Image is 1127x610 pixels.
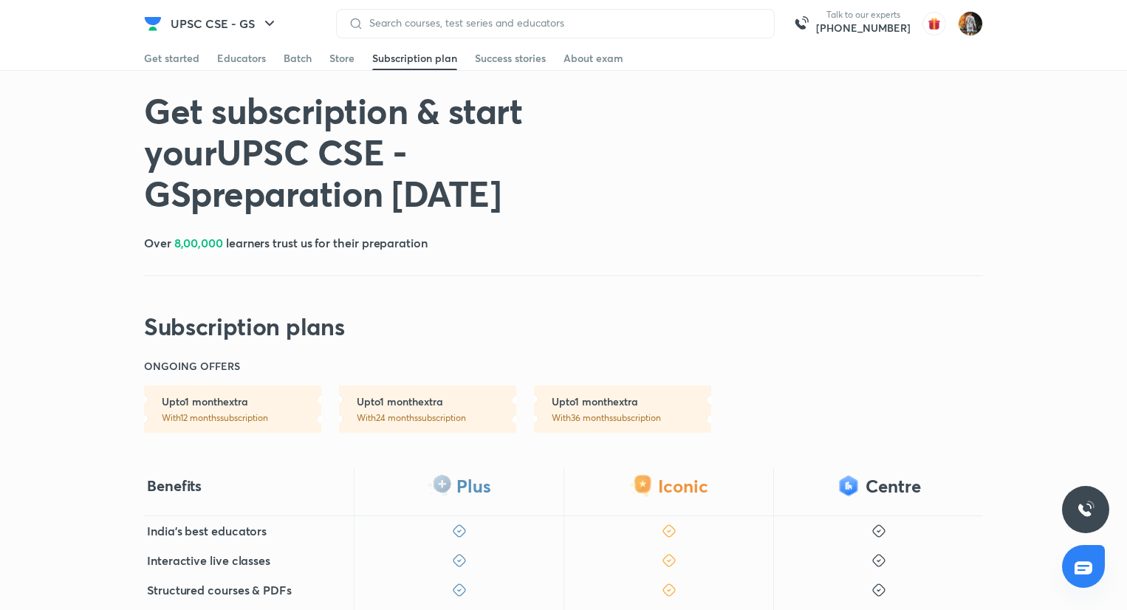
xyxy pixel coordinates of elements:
[147,581,292,599] h5: Structured courses & PDFs
[144,312,344,341] h2: Subscription plans
[339,385,516,433] a: Upto1 monthextraWith24 monthssubscription
[144,234,428,252] h5: Over learners trust us for their preparation
[147,476,202,496] h4: Benefits
[922,12,946,35] img: avatar
[329,47,354,70] a: Store
[552,412,711,424] p: With 36 months subscription
[787,9,816,38] img: call-us
[958,11,983,36] img: Prakhar Singh
[144,15,162,32] img: Company Logo
[534,385,711,433] a: Upto1 monthextraWith36 monthssubscription
[144,47,199,70] a: Get started
[475,47,546,70] a: Success stories
[162,9,287,38] button: UPSC CSE - GS
[372,51,457,66] div: Subscription plan
[284,47,312,70] a: Batch
[816,9,911,21] p: Talk to our experts
[162,412,321,424] p: With 12 months subscription
[357,412,516,424] p: With 24 months subscription
[563,51,623,66] div: About exam
[174,235,223,250] span: 8,00,000
[144,385,321,433] a: Upto1 monthextraWith12 monthssubscription
[552,394,711,409] h6: Upto 1 month extra
[357,394,516,409] h6: Upto 1 month extra
[563,47,623,70] a: About exam
[144,51,199,66] div: Get started
[475,51,546,66] div: Success stories
[147,522,267,540] h5: India's best educators
[144,89,648,213] h1: Get subscription & start your UPSC CSE - GS preparation [DATE]
[162,394,321,409] h6: Upto 1 month extra
[816,21,911,35] a: [PHONE_NUMBER]
[217,47,266,70] a: Educators
[372,47,457,70] a: Subscription plan
[329,51,354,66] div: Store
[363,17,762,29] input: Search courses, test series and educators
[1077,501,1095,518] img: ttu
[284,51,312,66] div: Batch
[144,359,240,374] h6: ONGOING OFFERS
[147,552,270,569] h5: Interactive live classes
[217,51,266,66] div: Educators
